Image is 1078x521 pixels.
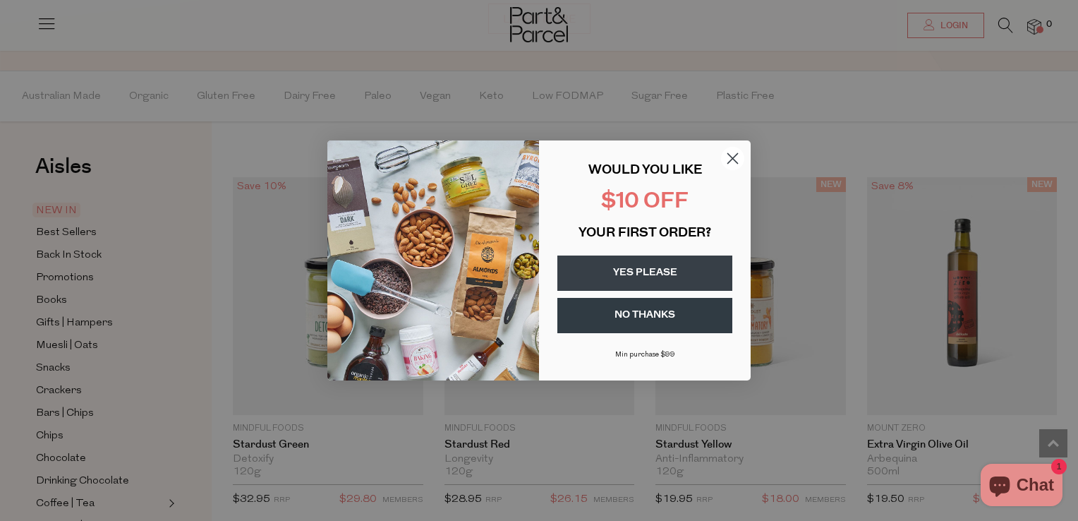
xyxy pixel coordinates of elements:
button: NO THANKS [557,298,732,333]
inbox-online-store-chat: Shopify online store chat [976,464,1067,510]
span: YOUR FIRST ORDER? [579,227,711,240]
button: YES PLEASE [557,256,732,291]
button: Close dialog [720,146,745,171]
span: $10 OFF [601,191,689,213]
img: 43fba0fb-7538-40bc-babb-ffb1a4d097bc.jpeg [327,140,539,381]
span: Min purchase $99 [615,351,675,359]
span: WOULD YOU LIKE [588,164,702,177]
